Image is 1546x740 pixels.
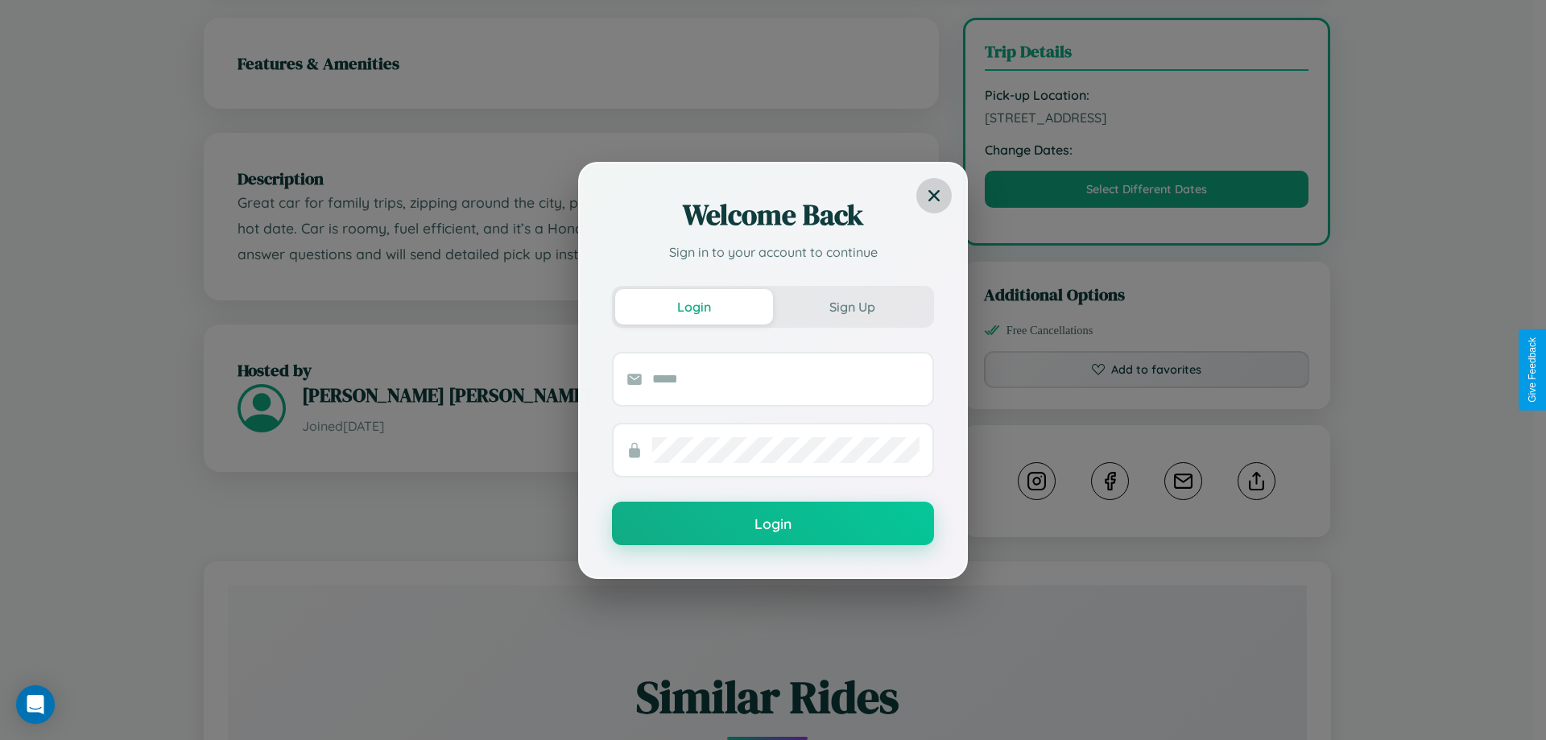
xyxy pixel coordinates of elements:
div: Open Intercom Messenger [16,685,55,724]
button: Login [615,289,773,325]
p: Sign in to your account to continue [612,242,934,262]
button: Login [612,502,934,545]
button: Sign Up [773,289,931,325]
h2: Welcome Back [612,196,934,234]
div: Give Feedback [1527,337,1538,403]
